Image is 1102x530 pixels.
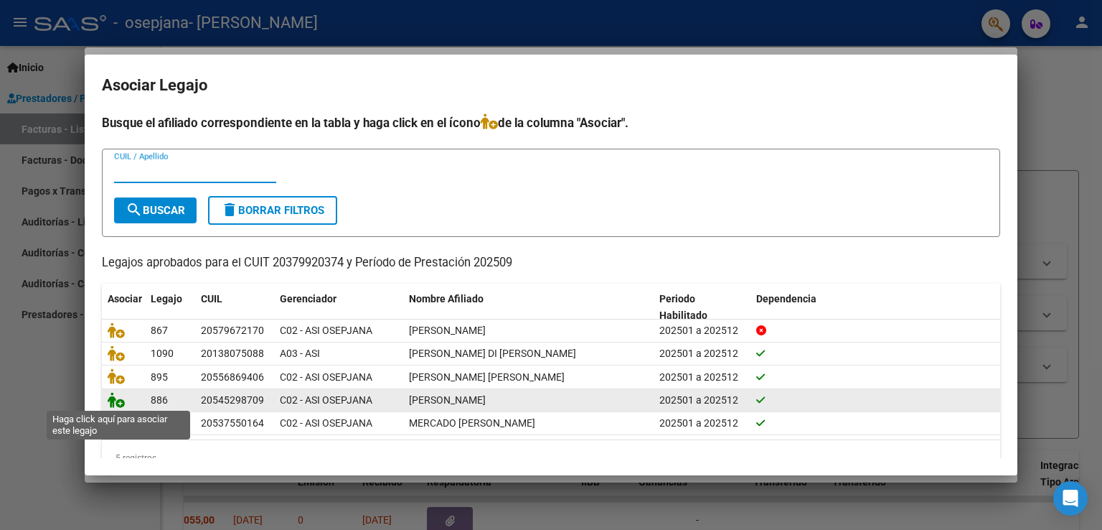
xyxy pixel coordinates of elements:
[280,371,372,383] span: C02 - ASI OSEPJANA
[114,197,197,223] button: Buscar
[221,204,324,217] span: Borrar Filtros
[409,417,535,429] span: MERCADO ALGARIN EDGAR JAVIER
[274,284,403,331] datatable-header-cell: Gerenciador
[102,440,1000,476] div: 5 registros
[659,322,745,339] div: 202501 a 202512
[409,371,565,383] span: PALOMARES LAUTARO ALEXIS
[102,113,1000,132] h4: Busque el afiliado correspondiente en la tabla y haga click en el ícono de la columna "Asociar".
[151,371,168,383] span: 895
[126,204,185,217] span: Buscar
[102,284,145,331] datatable-header-cell: Asociar
[151,348,174,359] span: 1090
[280,417,372,429] span: C02 - ASI OSEPJANA
[280,394,372,406] span: C02 - ASI OSEPJANA
[280,293,336,304] span: Gerenciador
[1053,481,1088,516] div: Open Intercom Messenger
[659,345,745,362] div: 202501 a 202512
[102,72,1000,99] h2: Asociar Legajo
[221,201,238,218] mat-icon: delete
[409,293,484,304] span: Nombre Afiliado
[409,325,486,336] span: QUIROGA CASTILLO YOEL
[280,348,320,359] span: A03 - ASI
[280,325,372,336] span: C02 - ASI OSEPJANA
[659,392,745,409] div: 202501 a 202512
[201,369,264,386] div: 20556869406
[208,196,337,225] button: Borrar Filtros
[409,348,576,359] span: GAETANI DI PIETRO HECTOR DANIEL
[151,417,168,429] span: 909
[151,325,168,336] span: 867
[201,293,222,304] span: CUIL
[201,322,264,339] div: 20579672170
[151,394,168,406] span: 886
[659,415,745,432] div: 202501 a 202512
[195,284,274,331] datatable-header-cell: CUIL
[659,293,707,321] span: Periodo Habilitado
[409,394,486,406] span: BANEGA SANTINO BENJAMIN
[126,201,143,218] mat-icon: search
[145,284,195,331] datatable-header-cell: Legajo
[102,254,1000,272] p: Legajos aprobados para el CUIT 20379920374 y Período de Prestación 202509
[201,345,264,362] div: 20138075088
[659,369,745,386] div: 202501 a 202512
[750,284,1001,331] datatable-header-cell: Dependencia
[201,392,264,409] div: 20545298709
[108,293,142,304] span: Asociar
[151,293,182,304] span: Legajo
[403,284,654,331] datatable-header-cell: Nombre Afiliado
[201,415,264,432] div: 20537550164
[654,284,750,331] datatable-header-cell: Periodo Habilitado
[756,293,816,304] span: Dependencia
